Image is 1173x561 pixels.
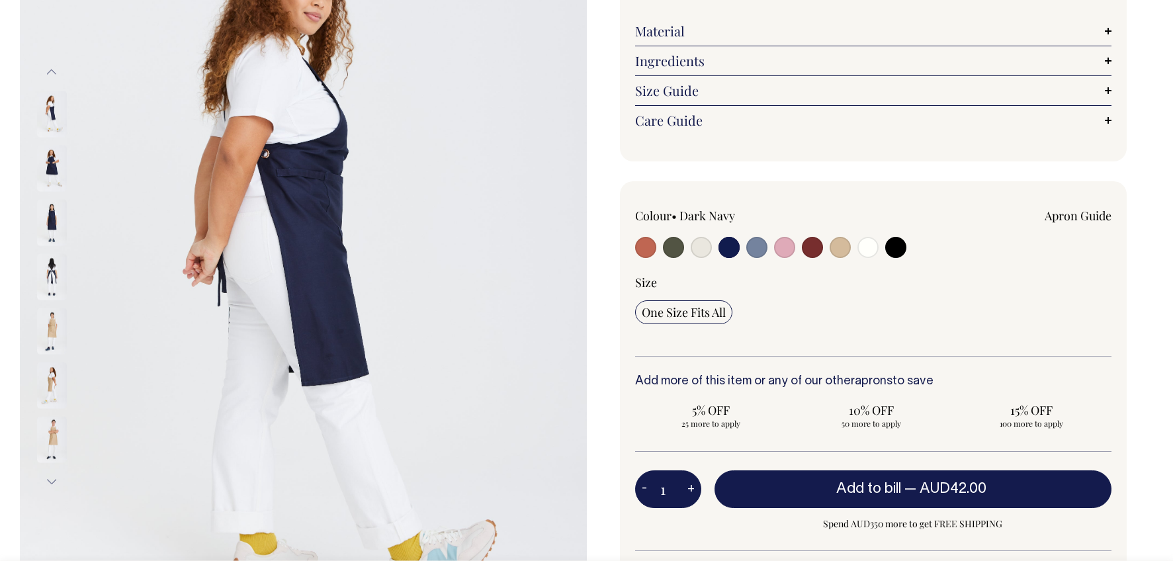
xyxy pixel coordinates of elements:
[635,23,1112,39] a: Material
[42,466,62,496] button: Next
[37,308,67,354] img: khaki
[715,516,1112,532] span: Spend AUD350 more to get FREE SHIPPING
[715,470,1112,507] button: Add to bill —AUD42.00
[962,418,1101,429] span: 100 more to apply
[635,275,1112,290] div: Size
[855,376,892,387] a: aprons
[1045,208,1111,224] a: Apron Guide
[37,91,67,137] img: dark-navy
[681,476,701,503] button: +
[37,416,67,462] img: khaki
[635,112,1112,128] a: Care Guide
[955,398,1108,433] input: 15% OFF 100 more to apply
[679,208,735,224] label: Dark Navy
[672,208,677,224] span: •
[635,208,826,224] div: Colour
[635,53,1112,69] a: Ingredients
[37,145,67,191] img: dark-navy
[642,304,726,320] span: One Size Fits All
[635,300,732,324] input: One Size Fits All
[37,253,67,300] img: dark-navy
[642,402,781,418] span: 5% OFF
[962,402,1101,418] span: 15% OFF
[802,402,941,418] span: 10% OFF
[42,58,62,87] button: Previous
[635,398,787,433] input: 5% OFF 25 more to apply
[635,83,1112,99] a: Size Guide
[37,199,67,245] img: dark-navy
[920,482,986,496] span: AUD42.00
[635,375,1112,388] h6: Add more of this item or any of our other to save
[836,482,901,496] span: Add to bill
[904,482,990,496] span: —
[802,418,941,429] span: 50 more to apply
[795,398,947,433] input: 10% OFF 50 more to apply
[642,418,781,429] span: 25 more to apply
[635,476,654,503] button: -
[37,362,67,408] img: khaki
